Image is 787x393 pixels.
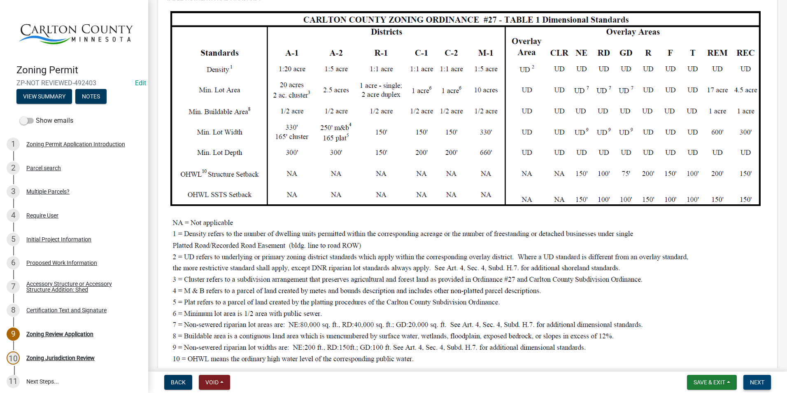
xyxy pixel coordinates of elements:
[75,94,107,101] wm-modal-confirm: Notes
[687,375,737,390] button: Save & Exit
[199,375,230,390] button: Void
[7,233,20,246] div: 5
[26,260,97,266] div: Proposed Work Information
[26,141,125,147] div: Zoning Permit Application Introduction
[7,375,20,388] div: 11
[26,331,93,337] div: Zoning Review Application
[7,351,20,365] div: 10
[26,236,91,242] div: Initial Project Information
[694,379,725,386] span: Save & Exit
[26,189,70,194] div: Multiple Parcels?
[75,89,107,104] button: Notes
[750,379,764,386] span: Next
[7,327,20,341] div: 9
[16,94,72,101] wm-modal-confirm: Summary
[7,209,20,222] div: 4
[16,89,72,104] button: View Summary
[135,79,146,87] wm-modal-confirm: Edit Application Number
[26,307,107,313] div: Certification Text and Signature
[135,79,146,87] a: Edit
[164,375,192,390] button: Back
[20,116,73,126] label: Show emails
[26,213,58,218] div: Require User
[16,9,135,56] img: Carlton County, Minnesota
[205,379,219,386] span: Void
[7,161,20,175] div: 2
[16,79,132,87] span: ZP-NOT REVIEWED-492403
[26,281,135,292] div: Accessory Structure or Accessory Structure Addition: Shed
[7,280,20,293] div: 7
[7,304,20,317] div: 8
[7,256,20,269] div: 6
[26,165,61,171] div: Parcel search
[7,185,20,198] div: 3
[16,64,142,76] h4: Zoning Permit
[171,379,186,386] span: Back
[743,375,771,390] button: Next
[7,138,20,151] div: 1
[26,355,95,361] div: Zoning Jurisdiction Review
